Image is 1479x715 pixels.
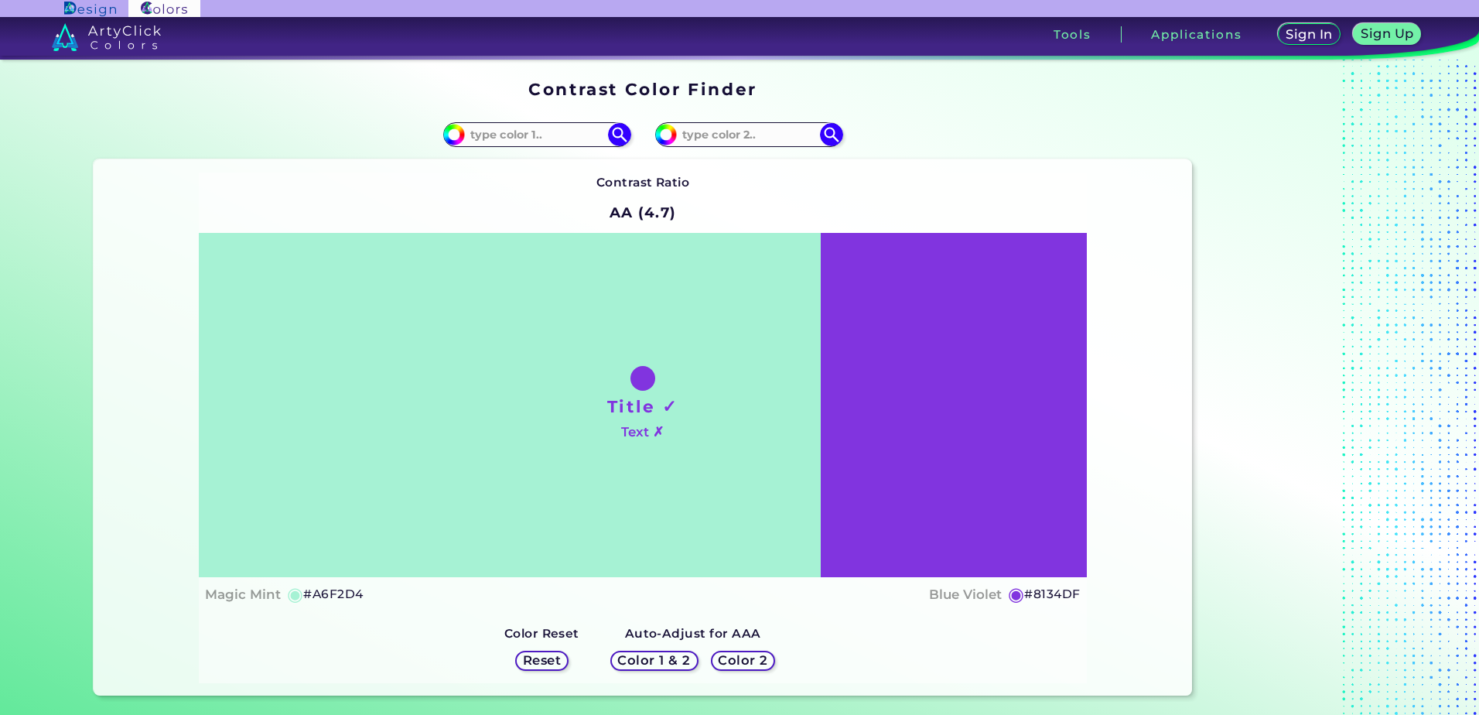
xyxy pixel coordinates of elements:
[1008,585,1025,604] h5: ◉
[52,23,161,51] img: logo_artyclick_colors_white.svg
[205,583,281,606] h4: Magic Mint
[625,626,761,641] strong: Auto-Adjust for AAA
[1054,29,1091,40] h3: Tools
[1024,584,1080,604] h5: #8134DF
[607,395,678,418] h1: Title ✓
[64,2,116,16] img: ArtyClick Design logo
[303,584,363,604] h5: #A6F2D4
[1280,25,1338,45] a: Sign In
[1151,29,1242,40] h3: Applications
[720,655,766,666] h5: Color 2
[677,124,821,145] input: type color 2..
[528,77,757,101] h1: Contrast Color Finder
[1356,25,1418,45] a: Sign Up
[1363,28,1412,39] h5: Sign Up
[929,583,1002,606] h4: Blue Violet
[465,124,609,145] input: type color 1..
[1288,29,1331,40] h5: Sign In
[603,196,684,230] h2: AA (4.7)
[287,585,304,604] h5: ◉
[524,655,559,666] h5: Reset
[621,421,664,443] h4: Text ✗
[620,655,688,666] h5: Color 1 & 2
[820,123,843,146] img: icon search
[504,626,579,641] strong: Color Reset
[608,123,631,146] img: icon search
[596,175,690,190] strong: Contrast Ratio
